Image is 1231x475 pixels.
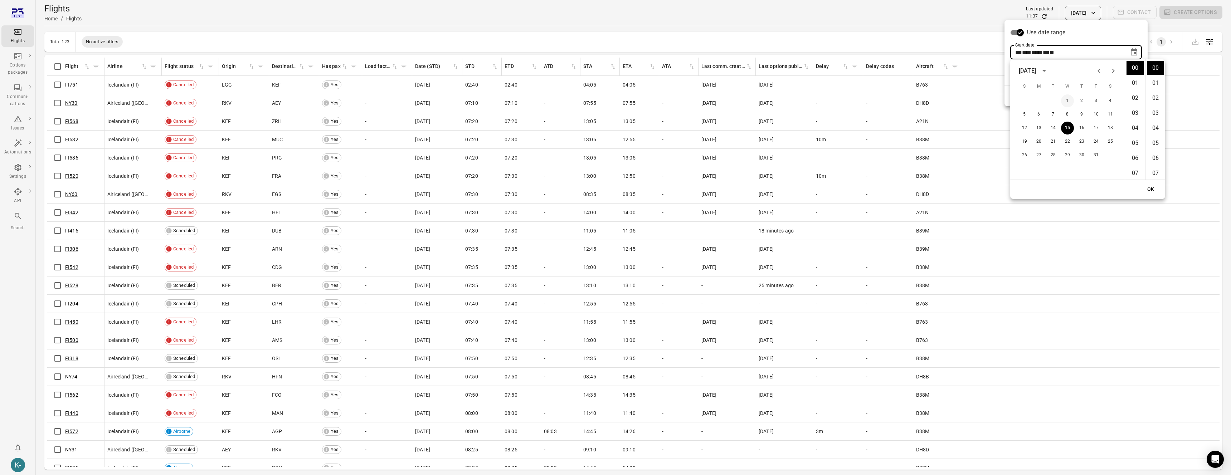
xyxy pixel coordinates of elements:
[1032,149,1045,162] button: 27
[1018,122,1031,134] button: 12
[1061,94,1074,107] button: 1
[1047,122,1060,134] button: 14
[1061,122,1074,134] button: 15
[1075,122,1088,134] button: 16
[1125,59,1145,180] ul: Select hours
[1027,28,1065,37] span: Use date range
[1147,136,1164,150] li: 5 minutes
[1106,64,1120,78] button: Next month
[1147,91,1164,105] li: 2 minutes
[1090,122,1103,134] button: 17
[1031,50,1043,55] span: Year
[1147,166,1164,180] li: 7 minutes
[1147,76,1164,90] li: 1 minutes
[1104,79,1117,94] span: Saturday
[1075,79,1088,94] span: Thursday
[1147,121,1164,135] li: 4 minutes
[1043,50,1050,55] span: Hours
[1032,108,1045,121] button: 6
[1090,135,1103,148] button: 24
[1018,135,1031,148] button: 19
[1147,106,1164,120] li: 3 minutes
[1127,76,1144,90] li: 1 hours
[1090,79,1103,94] span: Friday
[1032,135,1045,148] button: 20
[1075,149,1088,162] button: 30
[1018,108,1031,121] button: 5
[1047,79,1060,94] span: Tuesday
[1145,59,1165,180] ul: Select minutes
[1075,135,1088,148] button: 23
[1061,79,1074,94] span: Wednesday
[1104,94,1117,107] button: 4
[1147,151,1164,165] li: 6 minutes
[1075,94,1088,107] button: 2
[1127,166,1144,180] li: 7 hours
[1090,108,1103,121] button: 10
[1104,135,1117,148] button: 25
[1022,50,1031,55] span: Month
[1050,50,1054,55] span: Minutes
[1104,122,1117,134] button: 18
[1127,45,1141,59] button: Choose date, selected date is Oct 15, 2025
[1015,42,1034,48] label: Start date
[1127,121,1144,135] li: 4 hours
[1015,50,1022,55] span: Day
[1127,151,1144,165] li: 6 hours
[1047,135,1060,148] button: 21
[1032,122,1045,134] button: 13
[1061,135,1074,148] button: 22
[1127,61,1144,75] li: 0 hours
[1207,451,1224,468] div: Open Intercom Messenger
[1104,108,1117,121] button: 11
[1127,136,1144,150] li: 5 hours
[1092,64,1106,78] button: Previous month
[1061,108,1074,121] button: 8
[1090,149,1103,162] button: 31
[1047,108,1060,121] button: 7
[1061,149,1074,162] button: 29
[1075,108,1088,121] button: 9
[1147,61,1164,75] li: 0 minutes
[1038,65,1050,77] button: calendar view is open, switch to year view
[1090,94,1103,107] button: 3
[1047,149,1060,162] button: 28
[1032,79,1045,94] span: Monday
[1019,67,1036,75] div: [DATE]
[1018,149,1031,162] button: 26
[1127,106,1144,120] li: 3 hours
[1127,91,1144,105] li: 2 hours
[1018,79,1031,94] span: Sunday
[1139,183,1162,196] button: OK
